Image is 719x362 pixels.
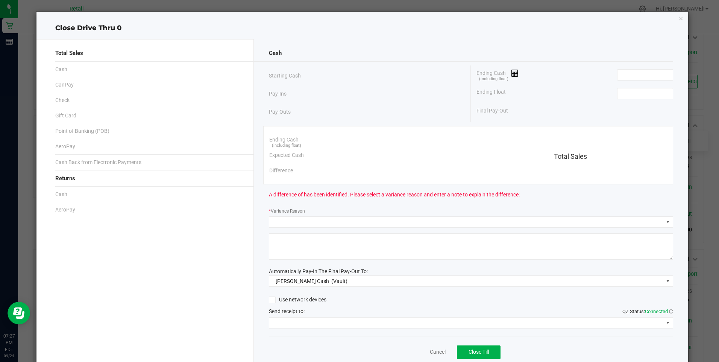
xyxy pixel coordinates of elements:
span: Difference [269,167,293,175]
span: Gift Card [55,112,76,120]
span: (including float) [272,143,301,149]
span: Point of Banking (POB) [55,127,109,135]
a: Cancel [430,348,446,356]
span: Close Till [469,349,489,355]
span: CanPay [55,81,74,89]
span: (Vault) [331,278,347,284]
span: Automatically Pay-In The Final Pay-Out To: [269,268,368,274]
span: Final Pay-Out [476,107,508,115]
span: Expected Cash [269,151,304,159]
span: Send receipt to: [269,308,305,314]
span: Ending Cash [476,69,519,81]
span: Cash [269,49,282,58]
div: Close Drive Thru 0 [36,23,688,33]
label: Use network devices [269,296,326,304]
iframe: Resource center [8,302,30,324]
span: Cash [55,65,67,73]
span: QZ Status: [622,309,673,314]
span: AeroPay [55,143,75,151]
span: Connected [645,309,668,314]
span: Check [55,96,70,104]
div: Returns [55,170,238,187]
label: Variance Reason [269,208,305,214]
span: A difference of has been identified. Please select a variance reason and enter a note to explain ... [269,191,520,199]
span: Cash Back from Electronic Payments [55,158,141,166]
span: Pay-Outs [269,108,291,116]
span: AeroPay [55,206,75,214]
span: Ending Float [476,88,506,99]
span: Ending Cash [269,136,299,144]
span: Starting Cash [269,72,301,80]
span: (including float) [479,76,508,82]
span: Total Sales [55,49,83,58]
span: Pay-Ins [269,90,287,98]
span: Cash [55,190,67,198]
button: Close Till [457,345,501,359]
span: [PERSON_NAME] Cash [276,278,329,284]
span: Total Sales [554,152,587,160]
